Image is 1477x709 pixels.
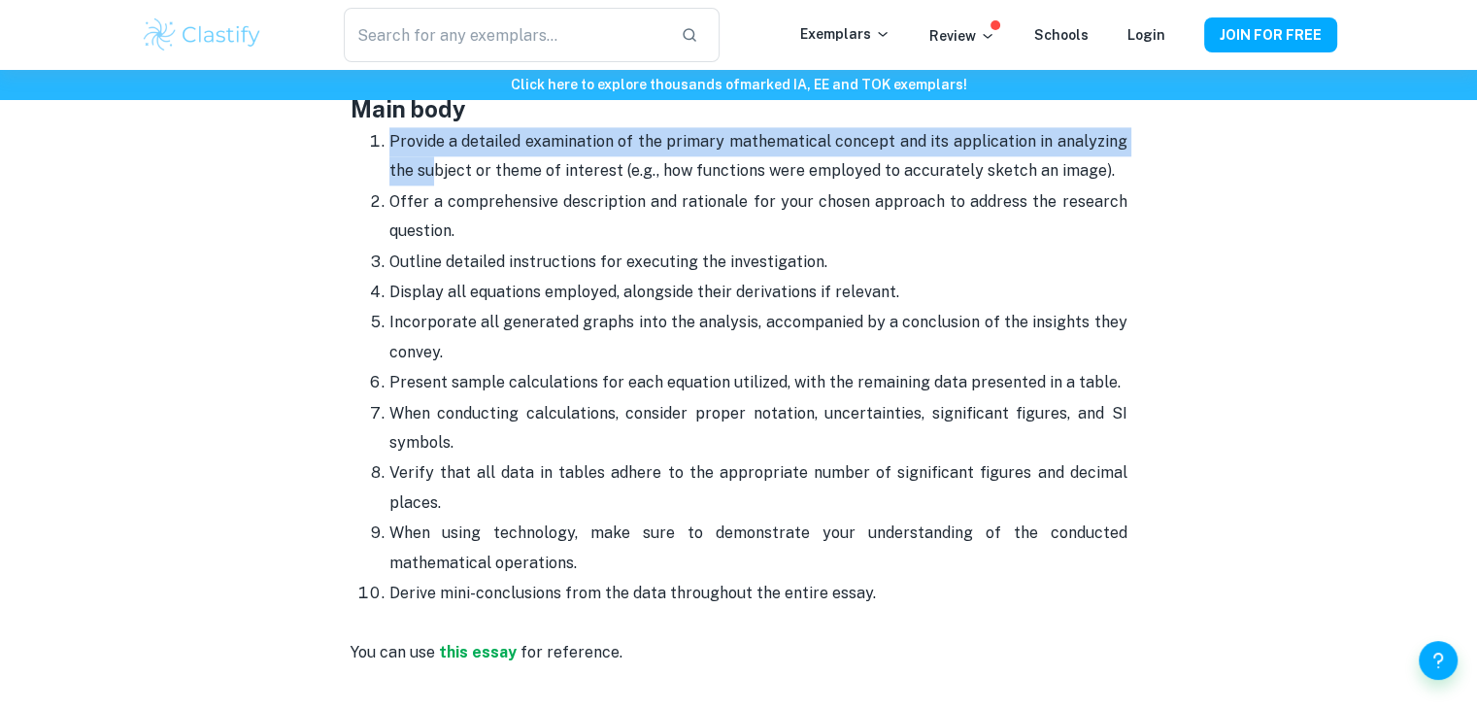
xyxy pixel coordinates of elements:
button: Help and Feedback [1419,641,1458,680]
p: Provide a detailed examination of the primary mathematical concept and its application in analyzi... [389,127,1127,186]
p: When using technology, make sure to demonstrate your understanding of the conducted mathematical ... [389,519,1127,578]
p: You can use for reference. [351,608,1127,667]
p: Offer a comprehensive description and rationale for your chosen approach to address the research ... [389,187,1127,247]
h6: Click here to explore thousands of marked IA, EE and TOK exemplars ! [4,74,1473,95]
strong: this essay [439,643,517,661]
p: Present sample calculations for each equation utilized, with the remaining data presented in a ta... [389,368,1127,397]
a: this essay [439,643,520,661]
p: Derive mini-conclusions from the data throughout the entire essay. [389,579,1127,608]
a: Login [1127,27,1165,43]
img: Clastify logo [141,16,264,54]
p: Incorporate all generated graphs into the analysis, accompanied by a conclusion of the insights t... [389,308,1127,367]
p: Verify that all data in tables adhere to the appropriate number of significant figures and decima... [389,458,1127,518]
button: JOIN FOR FREE [1204,17,1337,52]
input: Search for any exemplars... [344,8,664,62]
p: Outline detailed instructions for executing the investigation. [389,248,1127,277]
p: When conducting calculations, consider proper notation, uncertainties, significant figures, and S... [389,399,1127,458]
p: Display all equations employed, alongside their derivations if relevant. [389,278,1127,307]
p: Review [929,25,995,47]
strong: Main body [351,95,466,122]
p: Exemplars [800,23,890,45]
a: Schools [1034,27,1089,43]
